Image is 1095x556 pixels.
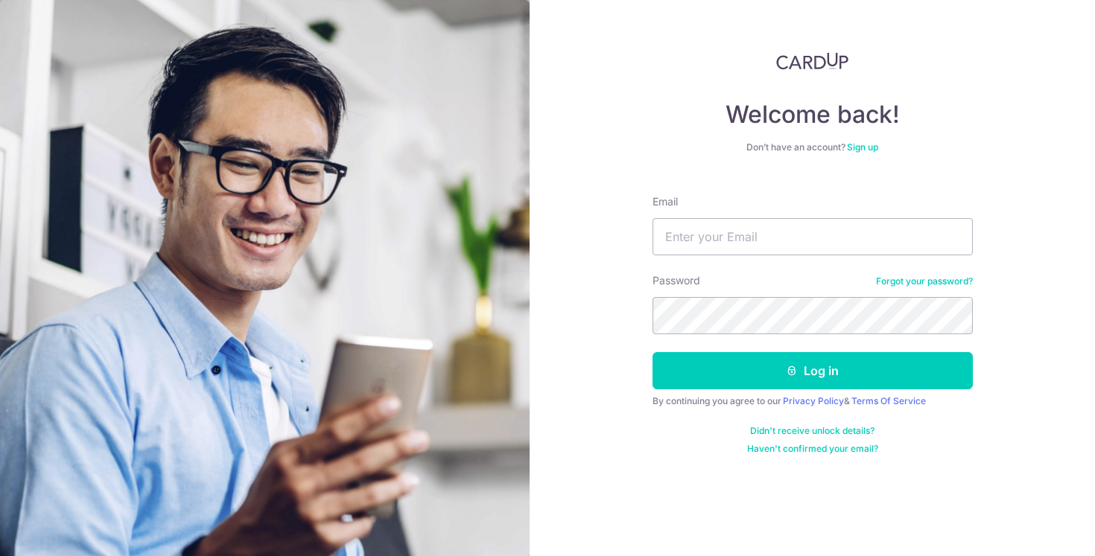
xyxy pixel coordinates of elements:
[653,273,700,288] label: Password
[847,141,878,153] a: Sign up
[653,218,973,255] input: Enter your Email
[747,443,878,455] a: Haven't confirmed your email?
[653,395,973,407] div: By continuing you agree to our &
[783,395,844,406] a: Privacy Policy
[876,275,973,287] a: Forgot your password?
[776,52,849,70] img: CardUp Logo
[653,100,973,130] h4: Welcome back!
[653,352,973,389] button: Log in
[750,425,875,437] a: Didn't receive unlock details?
[851,395,926,406] a: Terms Of Service
[653,141,973,153] div: Don’t have an account?
[653,194,678,209] label: Email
